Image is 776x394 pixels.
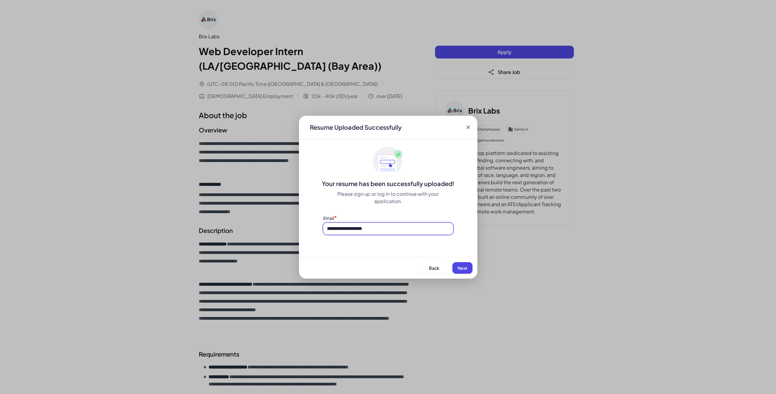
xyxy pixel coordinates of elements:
button: Next [452,262,472,274]
div: Your resume has been successfully uploaded! [299,179,477,188]
div: Resume Uploaded Successfully [305,123,406,132]
span: Next [458,265,467,271]
label: Email [323,215,334,221]
img: ApplyedMaskGroup3.svg [373,146,403,177]
div: Please sign up or log in to continue with your application. [323,190,453,205]
span: Back [429,265,439,271]
button: Back [419,262,450,274]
